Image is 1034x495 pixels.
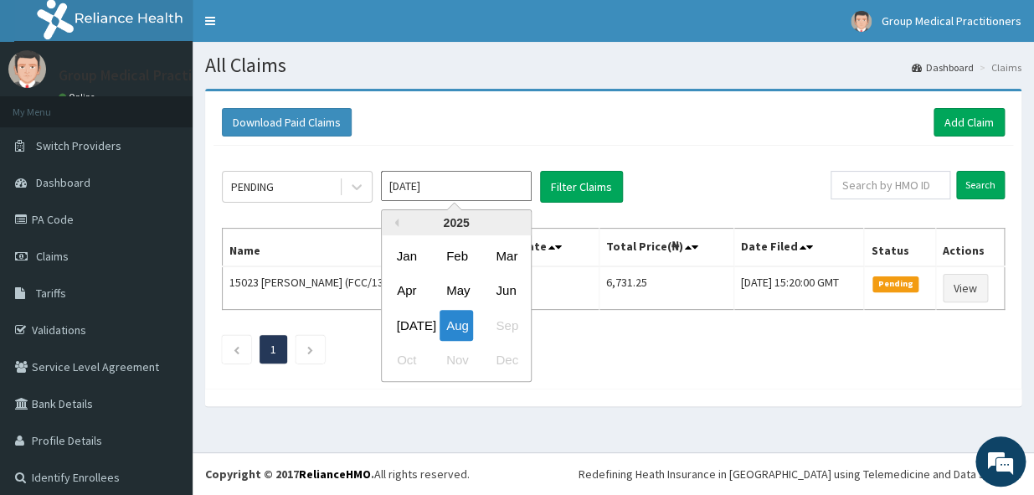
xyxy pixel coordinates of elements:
[440,310,473,341] div: Choose August 2025
[489,276,522,307] div: Choose June 2025
[831,171,950,199] input: Search by HMO ID
[223,266,454,310] td: 15023 [PERSON_NAME] (FCC/13356/A)
[223,229,454,267] th: Name
[222,108,352,137] button: Download Paid Claims
[390,310,424,341] div: Choose July 2025
[231,178,274,195] div: PENDING
[390,276,424,307] div: Choose April 2025
[440,276,473,307] div: Choose May 2025
[851,11,872,32] img: User Image
[36,175,90,190] span: Dashboard
[390,240,424,271] div: Choose January 2025
[489,240,522,271] div: Choose March 2025
[306,342,314,357] a: Next page
[956,171,1005,199] input: Search
[912,60,974,75] a: Dashboard
[59,68,239,83] p: Group Medical Practitioners
[205,467,374,482] strong: Copyright © 2017 .
[205,54,1021,76] h1: All Claims
[934,108,1005,137] a: Add Claim
[381,171,532,201] input: Select Month and Year
[733,229,863,267] th: Date Filed
[36,249,69,264] span: Claims
[579,466,1021,482] div: Redefining Heath Insurance in [GEOGRAPHIC_DATA] using Telemedicine and Data Science!
[270,342,276,357] a: Page 1 is your current page
[864,229,935,267] th: Status
[599,266,733,310] td: 6,731.25
[193,452,1034,495] footer: All rights reserved.
[440,240,473,271] div: Choose February 2025
[733,266,863,310] td: [DATE] 15:20:00 GMT
[36,138,121,153] span: Switch Providers
[943,274,988,302] a: View
[233,342,240,357] a: Previous page
[299,467,371,482] a: RelianceHMO
[8,50,46,88] img: User Image
[382,210,531,235] div: 2025
[975,60,1021,75] li: Claims
[382,239,531,378] div: month 2025-08
[872,276,918,291] span: Pending
[935,229,1004,267] th: Actions
[59,91,99,103] a: Online
[540,171,623,203] button: Filter Claims
[36,286,66,301] span: Tariffs
[599,229,733,267] th: Total Price(₦)
[882,13,1021,28] span: Group Medical Practitioners
[390,219,399,227] button: Previous Year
